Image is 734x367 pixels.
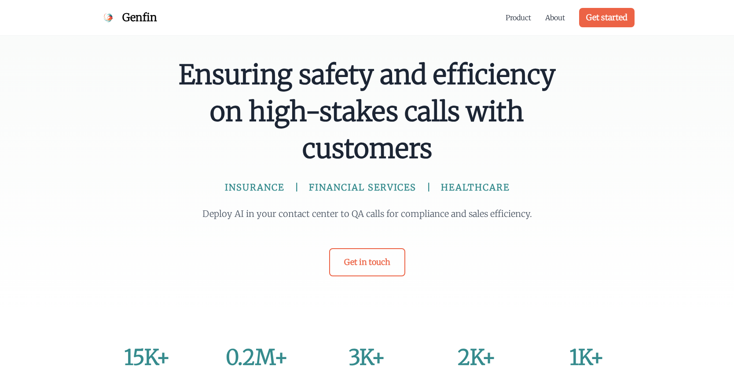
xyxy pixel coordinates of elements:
p: Deploy AI in your contact center to QA calls for compliance and sales efficiency. [198,208,536,220]
a: Product [506,12,531,23]
span: | [295,181,298,194]
a: Genfin [99,9,157,26]
a: Get in touch [329,248,405,276]
span: FINANCIAL SERVICES [309,181,416,194]
span: Ensuring safety and efficiency on high-stakes calls with customers [177,56,557,167]
a: Get started [579,8,635,27]
a: About [545,12,565,23]
span: HEALTHCARE [441,181,510,194]
img: Genfin Logo [99,9,117,26]
span: | [427,181,430,194]
span: Genfin [122,11,157,25]
span: INSURANCE [225,181,284,194]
